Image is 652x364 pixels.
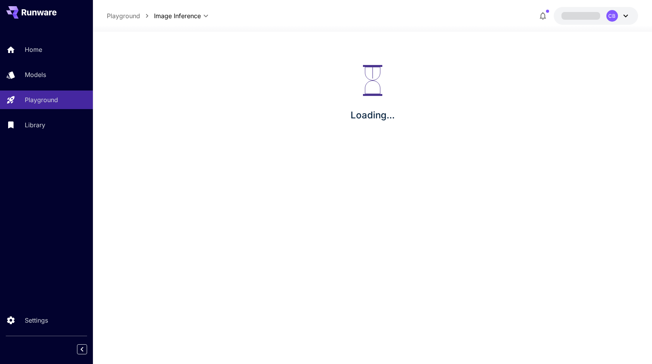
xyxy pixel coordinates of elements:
[25,95,58,104] p: Playground
[554,7,638,25] button: CB
[25,316,48,325] p: Settings
[83,342,93,356] div: Collapse sidebar
[351,108,395,122] p: Loading...
[25,70,46,79] p: Models
[25,45,42,54] p: Home
[107,11,154,21] nav: breadcrumb
[606,10,618,22] div: CB
[77,344,87,354] button: Collapse sidebar
[154,11,201,21] span: Image Inference
[25,120,45,130] p: Library
[107,11,140,21] a: Playground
